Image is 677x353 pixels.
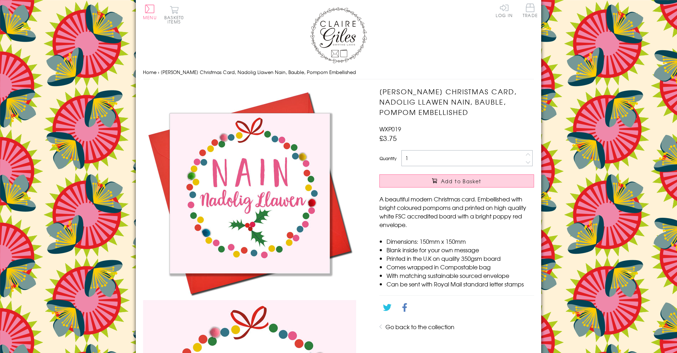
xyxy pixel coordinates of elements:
li: Printed in the U.K on quality 350gsm board [387,254,534,263]
li: Dimensions: 150mm x 150mm [387,237,534,246]
a: Go back to the collection [385,322,454,331]
span: WXP019 [379,125,401,133]
img: Claire Giles Greetings Cards [310,7,367,63]
span: 0 items [167,14,184,25]
li: With matching sustainable sourced envelope [387,271,534,280]
img: Welsh Nana Christmas Card, Nadolig Llawen Nain, Bauble, Pompom Embellished [143,86,356,300]
span: Menu [143,14,157,21]
a: Home [143,69,156,75]
label: Quantity [379,155,396,162]
li: Comes wrapped in Compostable bag [387,263,534,271]
a: Log In [496,4,513,17]
p: A beautiful modern Christmas card. Embellished with bright coloured pompoms and printed on high q... [379,195,534,229]
h1: [PERSON_NAME] Christmas Card, Nadolig Llawen Nain, Bauble, Pompom Embellished [379,86,534,117]
span: Add to Basket [441,178,481,185]
button: Add to Basket [379,174,534,188]
nav: breadcrumbs [143,65,534,80]
a: Trade [523,4,538,19]
span: £3.75 [379,133,397,143]
span: › [158,69,159,75]
li: Can be sent with Royal Mail standard letter stamps [387,280,534,288]
span: Trade [523,4,538,17]
li: Blank inside for your own message [387,246,534,254]
button: Basket0 items [164,6,184,24]
button: Menu [143,5,157,20]
span: [PERSON_NAME] Christmas Card, Nadolig Llawen Nain, Bauble, Pompom Embellished [161,69,356,75]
